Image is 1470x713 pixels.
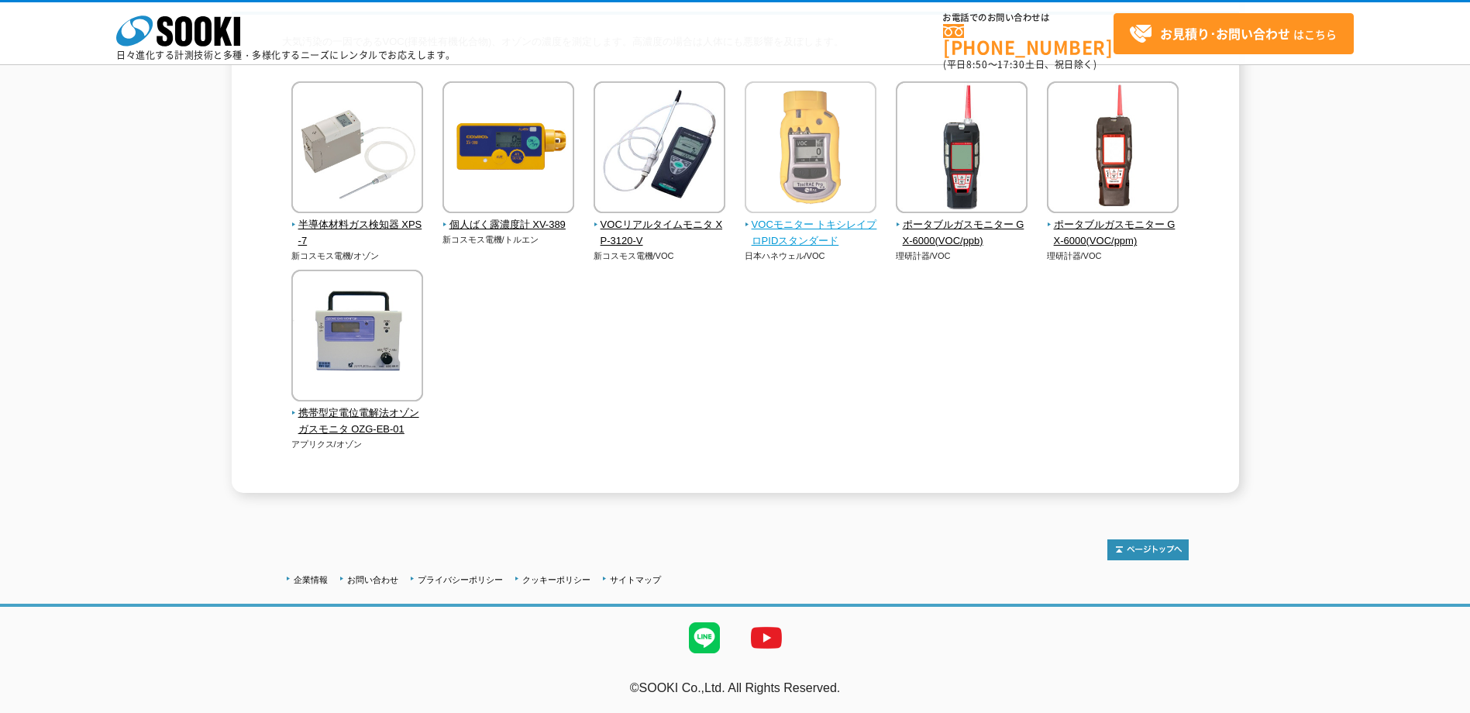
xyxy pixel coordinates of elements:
[745,81,876,217] img: VOCモニター トキシレイプロPIDスタンダード
[291,405,424,438] span: 携帯型定電位電解法オゾンガスモニタ OZG-EB-01
[594,217,726,250] span: VOCリアルタイムモニタ XP-3120-V
[442,233,575,246] p: 新コスモス電機/トルエン
[291,250,424,263] p: 新コスモス電機/オゾン
[1114,13,1354,54] a: お見積り･お問い合わせはこちら
[1410,697,1470,711] a: テストMail
[442,81,574,217] img: 個人ばく露濃度計 XV-389
[291,438,424,451] p: アプリクス/オゾン
[745,217,877,250] span: VOCモニター トキシレイプロPIDスタンダード
[594,81,725,217] img: VOCリアルタイムモニタ XP-3120-V
[673,607,735,669] img: LINE
[1047,202,1179,249] a: ポータブルガスモニター GX-6000(VOC/ppm)
[442,217,575,233] span: 個人ばく露濃度計 XV-389
[418,575,503,584] a: プライバシーポリシー
[116,50,456,60] p: 日々進化する計測技術と多種・多様化するニーズにレンタルでお応えします。
[1047,217,1179,250] span: ポータブルガスモニター GX-6000(VOC/ppm)
[943,24,1114,56] a: [PHONE_NUMBER]
[594,202,726,249] a: VOCリアルタイムモニタ XP-3120-V
[294,575,328,584] a: 企業情報
[1129,22,1337,46] span: はこちら
[997,57,1025,71] span: 17:30
[1160,24,1290,43] strong: お見積り･お問い合わせ
[291,81,423,217] img: 半導体材料ガス検知器 XPS-7
[1107,539,1189,560] img: トップページへ
[896,81,1028,217] img: ポータブルガスモニター GX-6000(VOC/ppb)
[943,57,1096,71] span: (平日 ～ 土日、祝日除く)
[1047,81,1179,217] img: ポータブルガスモニター GX-6000(VOC/ppm)
[735,607,797,669] img: YouTube
[943,13,1114,22] span: お電話でのお問い合わせは
[291,391,424,437] a: 携帯型定電位電解法オゾンガスモニタ OZG-EB-01
[291,217,424,250] span: 半導体材料ガス検知器 XPS-7
[442,202,575,233] a: 個人ばく露濃度計 XV-389
[594,250,726,263] p: 新コスモス電機/VOC
[347,575,398,584] a: お問い合わせ
[896,202,1028,249] a: ポータブルガスモニター GX-6000(VOC/ppb)
[745,202,877,249] a: VOCモニター トキシレイプロPIDスタンダード
[745,250,877,263] p: 日本ハネウェル/VOC
[291,202,424,249] a: 半導体材料ガス検知器 XPS-7
[610,575,661,584] a: サイトマップ
[896,217,1028,250] span: ポータブルガスモニター GX-6000(VOC/ppb)
[291,270,423,405] img: 携帯型定電位電解法オゾンガスモニタ OZG-EB-01
[1047,250,1179,263] p: 理研計器/VOC
[966,57,988,71] span: 8:50
[522,575,590,584] a: クッキーポリシー
[896,250,1028,263] p: 理研計器/VOC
